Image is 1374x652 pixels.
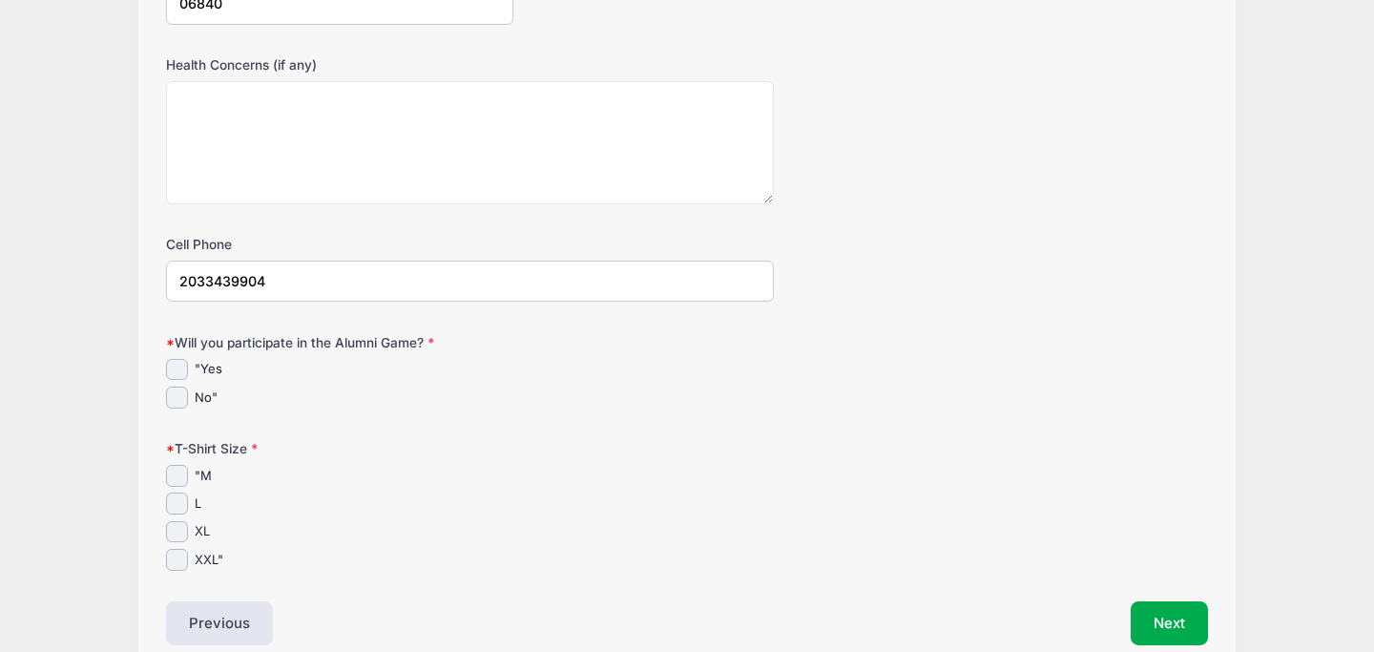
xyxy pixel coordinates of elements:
button: Previous [166,601,273,645]
button: Next [1131,601,1208,645]
label: L [195,494,201,514]
label: T-Shirt Size [166,439,513,458]
label: "Yes [195,360,222,379]
label: XXL" [195,551,223,570]
label: Health Concerns (if any) [166,55,513,74]
label: XL [195,522,210,541]
label: Cell Phone [166,235,513,254]
label: "M [195,467,212,486]
label: No" [195,389,218,408]
label: Will you participate in the Alumni Game? [166,333,513,352]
